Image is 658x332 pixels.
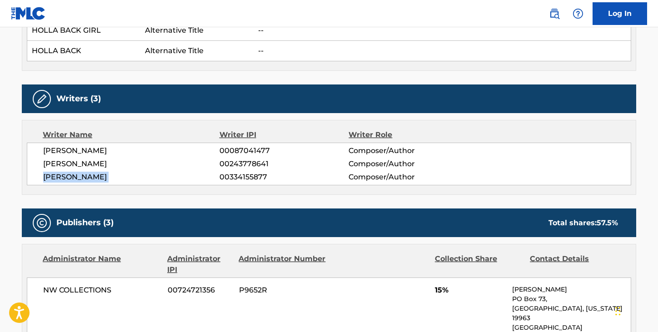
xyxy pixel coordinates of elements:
span: 15% [435,285,505,296]
td: HOLLA BACK GIRL [27,20,140,41]
div: Collection Share [435,253,523,275]
span: 00334155877 [219,172,349,183]
a: Log In [593,2,647,25]
span: P9652R [239,285,327,296]
span: 00243778641 [219,159,349,169]
span: Composer/Author [349,172,466,183]
img: MLC Logo [11,7,46,20]
h5: Writers (3) [56,94,101,104]
span: 00087041477 [219,145,349,156]
img: Publishers [36,218,47,228]
td: -- [254,20,631,41]
div: Writer Role [349,129,466,140]
div: Contact Details [530,253,618,275]
img: help [573,8,583,19]
span: Composer/Author [349,159,466,169]
span: 00724721356 [168,285,232,296]
img: Writers [36,94,47,104]
div: Writer Name [43,129,219,140]
div: Help [569,5,587,23]
span: NW COLLECTIONS [43,285,161,296]
iframe: Chat Widget [613,288,658,332]
div: Administrator Name [43,253,160,275]
td: HOLLA BACK [27,41,140,61]
a: Public Search [545,5,563,23]
img: search [549,8,560,19]
div: Administrator IPI [167,253,232,275]
div: Drag [615,297,621,325]
span: [PERSON_NAME] [43,172,219,183]
div: Total shares: [548,218,618,228]
span: [PERSON_NAME] [43,145,219,156]
td: -- [254,41,631,61]
span: [PERSON_NAME] [43,159,219,169]
p: [PERSON_NAME] [512,285,631,294]
span: 57.5 % [597,218,618,227]
p: PO Box 73, [512,294,631,304]
td: Alternative Title [140,41,254,61]
span: Composer/Author [349,145,466,156]
div: Writer IPI [219,129,349,140]
h5: Publishers (3) [56,218,114,228]
div: Administrator Number [239,253,327,275]
p: [GEOGRAPHIC_DATA], [US_STATE] 19963 [512,304,631,323]
td: Alternative Title [140,20,254,41]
